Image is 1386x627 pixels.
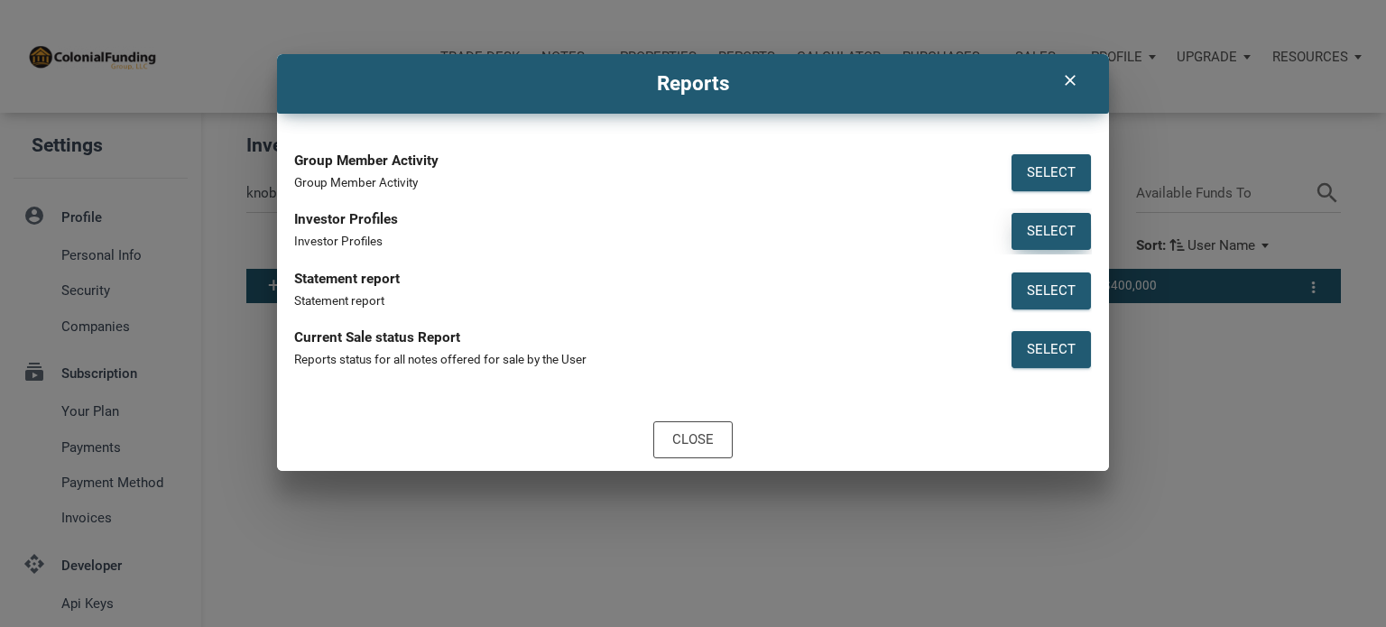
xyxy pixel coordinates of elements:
button: Select [1012,154,1091,191]
button: Close [653,421,733,458]
h4: Reports [291,69,1095,99]
div: Select [1027,221,1076,242]
div: Investor Profiles [294,230,972,252]
div: Select [1027,339,1076,360]
div: Close [672,429,714,450]
div: Group Member Activity [294,150,972,171]
div: Reports status for all notes offered for sale by the User [294,348,972,370]
div: Select [1027,162,1076,183]
div: Group Member Activity [294,171,972,193]
div: Statement report [294,290,972,311]
button: Select [1012,272,1091,309]
i: clear [1058,71,1080,89]
div: Statement report [294,268,972,290]
div: Select [1027,281,1076,301]
div: Current Sale status Report [294,327,972,348]
button: Select [1012,213,1091,250]
div: Investor Profiles [294,208,972,230]
button: clear [1047,63,1093,97]
button: Select [1012,331,1091,368]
